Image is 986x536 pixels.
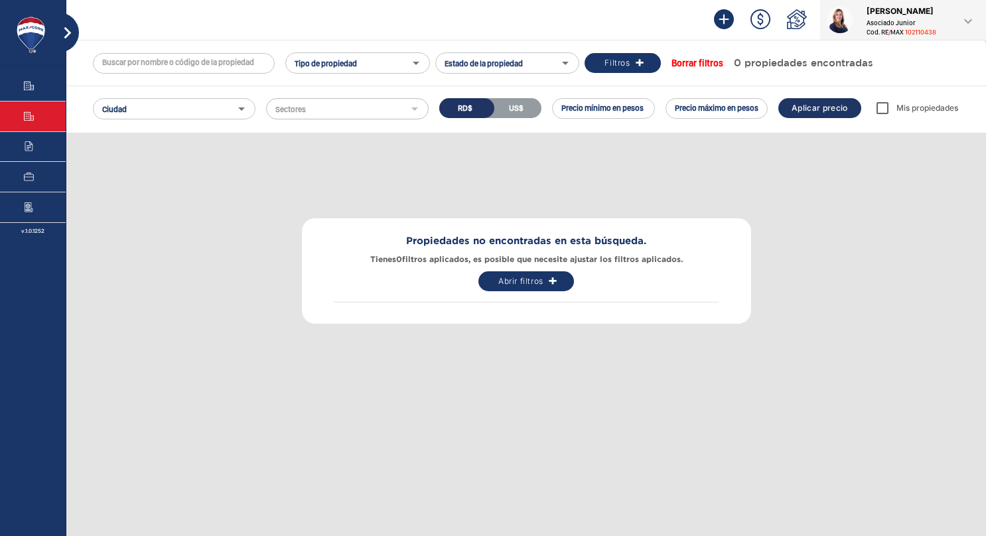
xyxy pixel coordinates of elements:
[867,5,966,18] span: [PERSON_NAME]
[407,54,425,72] button: Abierto
[867,28,904,36] p: Cod. RE MAX
[232,100,251,118] button: Abierto
[734,57,873,68] span: 0 propiedades encontradas
[504,100,529,116] span: US$
[888,28,890,36] span: /
[750,9,770,34] a: Reporte de comisiones
[896,103,958,113] span: Mis propiedades
[313,234,740,247] span: Propiedades no encontradas en esta búsqueda.
[778,98,861,118] button: Aplicar precio
[666,51,729,76] button: Borrar filtros
[787,9,807,34] a: Referimiento hipotecario
[478,271,574,291] button: Abrir filtros
[827,7,853,33] img: profile_picture_1668439781.jpg
[439,100,490,116] span: RD$
[905,28,936,36] span: 102110438
[313,253,740,266] span: Tienes 0 filtros aplicados, es posible que necesite ajustar los filtros aplicados.
[93,53,275,74] input: Buscar por nombre o código de la propiedad
[867,21,966,25] span: Asociado Junior
[556,54,575,72] button: Abierto
[585,53,660,73] button: Filtros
